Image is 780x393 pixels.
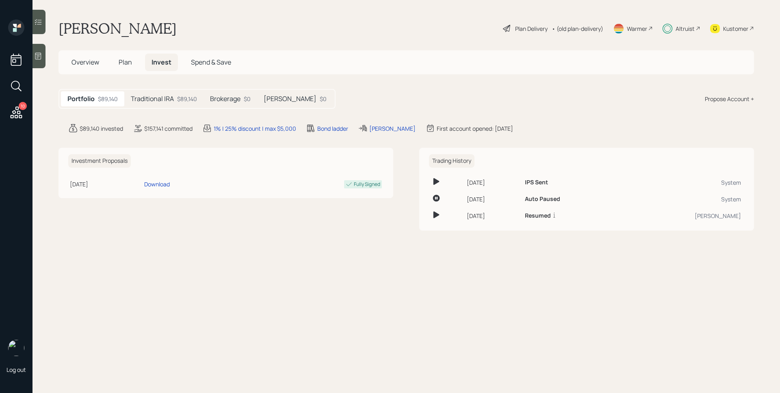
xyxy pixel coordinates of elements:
[152,58,171,67] span: Invest
[8,340,24,356] img: james-distasi-headshot.png
[70,180,141,188] div: [DATE]
[705,95,754,103] div: Propose Account +
[19,102,27,110] div: 10
[525,212,551,219] h6: Resumed
[177,95,197,103] div: $89,140
[98,95,118,103] div: $89,140
[68,154,131,168] h6: Investment Proposals
[320,95,327,103] div: $0
[369,124,416,133] div: [PERSON_NAME]
[437,124,513,133] div: First account opened: [DATE]
[525,179,548,186] h6: IPS Sent
[244,95,251,103] div: $0
[210,95,240,103] h5: Brokerage
[119,58,132,67] span: Plan
[467,178,518,187] div: [DATE]
[525,196,560,203] h6: Auto Paused
[58,19,177,37] h1: [PERSON_NAME]
[191,58,231,67] span: Spend & Save
[6,366,26,374] div: Log out
[552,24,603,33] div: • (old plan-delivery)
[214,124,296,133] div: 1% | 25% discount | max $5,000
[144,180,170,188] div: Download
[723,24,748,33] div: Kustomer
[467,195,518,203] div: [DATE]
[80,124,123,133] div: $89,140 invested
[676,24,695,33] div: Altruist
[131,95,174,103] h5: Traditional IRA
[515,24,548,33] div: Plan Delivery
[144,124,193,133] div: $157,141 committed
[317,124,348,133] div: Bond ladder
[623,195,741,203] div: System
[67,95,95,103] h5: Portfolio
[354,181,380,188] div: Fully Signed
[71,58,99,67] span: Overview
[623,178,741,187] div: System
[627,24,647,33] div: Warmer
[623,212,741,220] div: [PERSON_NAME]
[264,95,316,103] h5: [PERSON_NAME]
[429,154,474,168] h6: Trading History
[467,212,518,220] div: [DATE]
